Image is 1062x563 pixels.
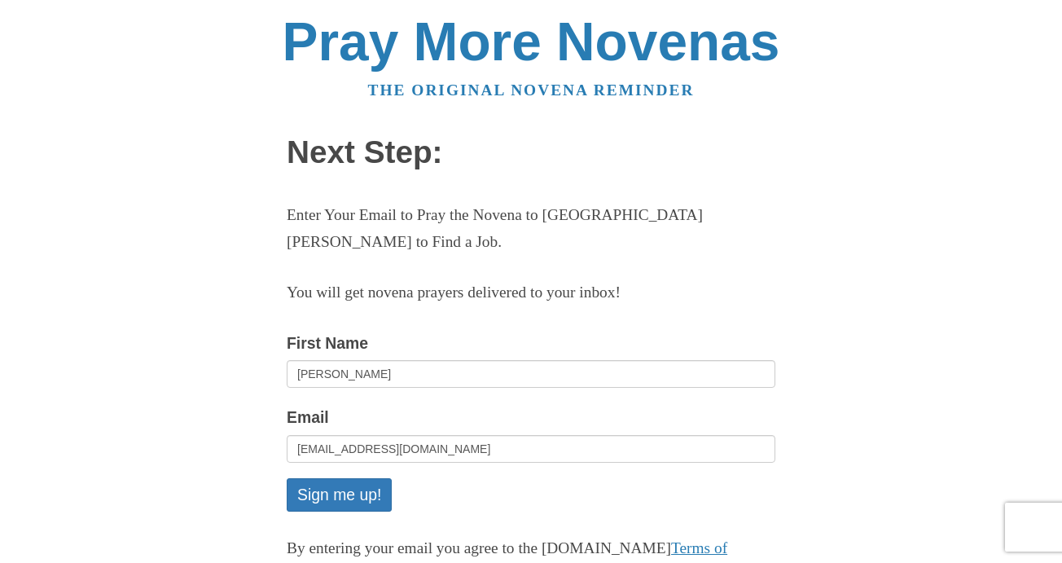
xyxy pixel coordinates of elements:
[283,11,780,72] a: Pray More Novenas
[287,478,392,512] button: Sign me up!
[287,135,775,170] h1: Next Step:
[287,202,775,256] p: Enter Your Email to Pray the Novena to [GEOGRAPHIC_DATA][PERSON_NAME] to Find a Job.
[287,279,775,306] p: You will get novena prayers delivered to your inbox!
[287,360,775,388] input: Optional
[287,404,329,431] label: Email
[287,330,368,357] label: First Name
[368,81,695,99] a: The original novena reminder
